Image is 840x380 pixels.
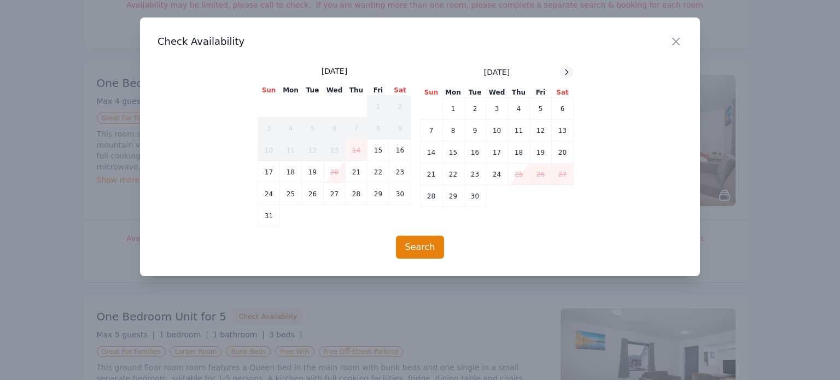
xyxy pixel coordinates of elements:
td: 5 [302,118,324,139]
th: Fri [530,87,552,98]
td: 14 [421,142,442,163]
span: [DATE] [484,67,510,78]
td: 19 [530,142,552,163]
td: 27 [552,163,574,185]
td: 28 [346,183,367,205]
td: 15 [442,142,464,163]
td: 16 [389,139,411,161]
th: Thu [508,87,530,98]
th: Thu [346,85,367,96]
td: 26 [302,183,324,205]
td: 25 [508,163,530,185]
td: 29 [442,185,464,207]
td: 6 [552,98,574,120]
td: 9 [464,120,486,142]
td: 30 [464,185,486,207]
th: Tue [302,85,324,96]
td: 3 [486,98,508,120]
td: 7 [346,118,367,139]
th: Tue [464,87,486,98]
th: Wed [324,85,346,96]
th: Wed [486,87,508,98]
td: 11 [508,120,530,142]
td: 19 [302,161,324,183]
td: 23 [464,163,486,185]
td: 28 [421,185,442,207]
td: 1 [442,98,464,120]
td: 11 [280,139,302,161]
td: 13 [324,139,346,161]
td: 21 [346,161,367,183]
td: 12 [530,120,552,142]
td: 21 [421,163,442,185]
td: 6 [324,118,346,139]
td: 12 [302,139,324,161]
td: 15 [367,139,389,161]
th: Sat [552,87,574,98]
td: 14 [346,139,367,161]
th: Mon [442,87,464,98]
th: Mon [280,85,302,96]
td: 8 [367,118,389,139]
td: 4 [508,98,530,120]
td: 24 [486,163,508,185]
td: 22 [442,163,464,185]
td: 18 [508,142,530,163]
td: 30 [389,183,411,205]
td: 10 [258,139,280,161]
td: 26 [530,163,552,185]
td: 31 [258,205,280,227]
td: 13 [552,120,574,142]
th: Sun [258,85,280,96]
td: 24 [258,183,280,205]
td: 20 [324,161,346,183]
td: 27 [324,183,346,205]
td: 25 [280,183,302,205]
td: 20 [552,142,574,163]
span: [DATE] [322,66,347,77]
td: 10 [486,120,508,142]
td: 2 [464,98,486,120]
td: 17 [258,161,280,183]
td: 1 [367,96,389,118]
td: 7 [421,120,442,142]
th: Sun [421,87,442,98]
td: 2 [389,96,411,118]
h3: Check Availability [157,35,682,48]
td: 22 [367,161,389,183]
td: 3 [258,118,280,139]
td: 18 [280,161,302,183]
th: Sat [389,85,411,96]
button: Search [396,236,445,259]
td: 5 [530,98,552,120]
td: 23 [389,161,411,183]
td: 17 [486,142,508,163]
th: Fri [367,85,389,96]
td: 8 [442,120,464,142]
td: 4 [280,118,302,139]
td: 16 [464,142,486,163]
td: 29 [367,183,389,205]
td: 9 [389,118,411,139]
